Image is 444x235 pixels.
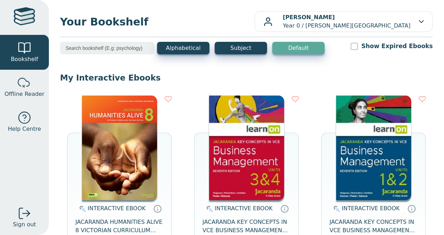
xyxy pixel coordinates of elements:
span: JACARANDA KEY CONCEPTS IN VCE BUSINESS MANAGEMENT UNITS 3&4 7E LEARNON [202,218,290,235]
b: [PERSON_NAME] [283,14,335,21]
button: Alphabetical [157,42,209,54]
img: interactive.svg [77,205,86,213]
a: Interactive eBooks are accessed online via the publisher’s portal. They contain interactive resou... [407,204,416,213]
span: INTERACTIVE EBOOK [88,205,146,212]
p: Year 0 / [PERSON_NAME][GEOGRAPHIC_DATA] [283,13,410,30]
span: Sign out [13,220,36,229]
span: Bookshelf [11,55,38,63]
span: INTERACTIVE EBOOK [215,205,273,212]
a: Interactive eBooks are accessed online via the publisher’s portal. They contain interactive resou... [153,204,162,213]
span: JACARANDA HUMANITIES ALIVE 8 VICTORIAN CURRICULUM LEARNON EBOOK 2E [75,218,163,235]
label: Show Expired Ebooks [361,42,433,51]
img: bee2d5d4-7b91-e911-a97e-0272d098c78b.jpg [82,96,157,200]
img: cfdd67b8-715a-4f04-bef2-4b9ce8a41cb7.jpg [209,96,284,200]
button: [PERSON_NAME]Year 0 / [PERSON_NAME][GEOGRAPHIC_DATA] [254,11,433,32]
a: Interactive eBooks are accessed online via the publisher’s portal. They contain interactive resou... [280,204,289,213]
span: Help Centre [8,125,41,133]
img: interactive.svg [204,205,213,213]
img: 6de7bc63-ffc5-4812-8446-4e17a3e5be0d.jpg [336,96,411,200]
input: Search bookshelf (E.g: psychology) [60,42,154,54]
p: My Interactive Ebooks [60,73,433,83]
button: Default [272,42,325,54]
span: INTERACTIVE EBOOK [342,205,400,212]
img: interactive.svg [331,205,340,213]
span: Offline Reader [5,90,44,98]
span: Your Bookshelf [60,14,254,30]
button: Subject [215,42,267,54]
span: JACARANDA KEY CONCEPTS IN VCE BUSINESS MANAGEMENT UNITS 1&2 7E LEARNON [330,218,417,235]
